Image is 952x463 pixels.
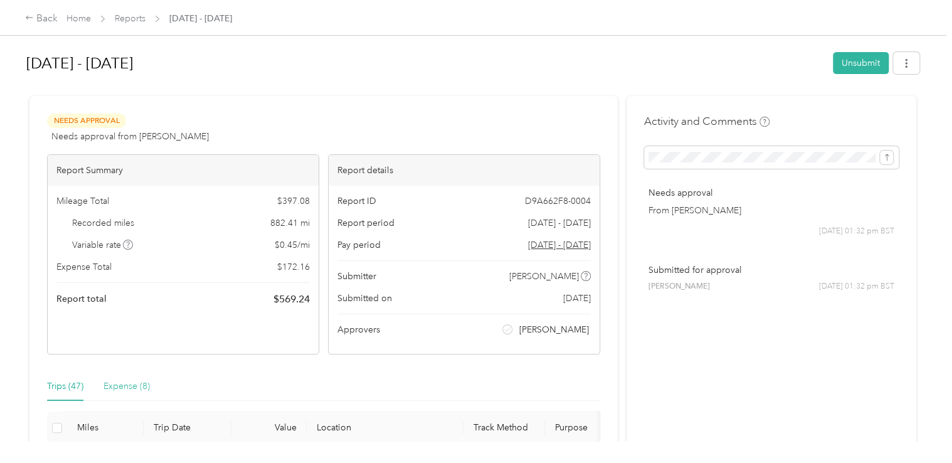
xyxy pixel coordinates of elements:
span: Report ID [337,194,376,208]
h4: Activity and Comments [644,114,770,129]
p: Needs approval [648,186,894,200]
span: Report period [337,216,394,230]
span: Approvers [337,323,380,336]
iframe: Everlance-gr Chat Button Frame [882,393,952,463]
span: [PERSON_NAME] [648,281,710,292]
span: Submitter [337,270,376,283]
span: Report total [56,292,107,306]
div: Expense (8) [103,380,150,393]
span: [DATE] - [DATE] [528,216,591,230]
th: Location [307,411,463,445]
th: Trip Date [144,411,231,445]
th: Purpose [545,411,639,445]
th: Track Method [463,411,545,445]
a: Home [66,13,91,24]
span: Pay period [337,238,381,252]
span: Needs approval from [PERSON_NAME] [51,130,209,143]
span: Mileage Total [56,194,109,208]
th: Miles [67,411,144,445]
span: $ 397.08 [277,194,310,208]
span: [DATE] 01:32 pm BST [819,226,894,237]
span: Variable rate [72,238,134,252]
a: Reports [115,13,145,24]
span: Submitted on [337,292,392,305]
span: Recorded miles [72,216,134,230]
span: [DATE] [563,292,591,305]
th: Value [231,411,307,445]
button: Unsubmit [833,52,889,74]
span: [PERSON_NAME] [509,270,579,283]
span: $ 172.16 [277,260,310,274]
h1: Aug 1 - 31, 2025 [26,48,824,78]
span: Go to pay period [528,238,591,252]
span: [DATE] - [DATE] [169,12,232,25]
span: [PERSON_NAME] [519,323,589,336]
span: D9A662F8-0004 [525,194,591,208]
div: Back [25,11,58,26]
span: Expense Total [56,260,112,274]
span: $ 0.45 / mi [275,238,310,252]
span: [DATE] 01:32 pm BST [819,281,894,292]
div: Trips (47) [47,380,83,393]
div: Report details [329,155,600,186]
span: $ 569.24 [273,292,310,307]
span: Needs Approval [47,114,126,128]
p: From [PERSON_NAME] [648,204,894,217]
span: 882.41 mi [270,216,310,230]
div: Report Summary [48,155,319,186]
p: Submitted for approval [648,263,894,277]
